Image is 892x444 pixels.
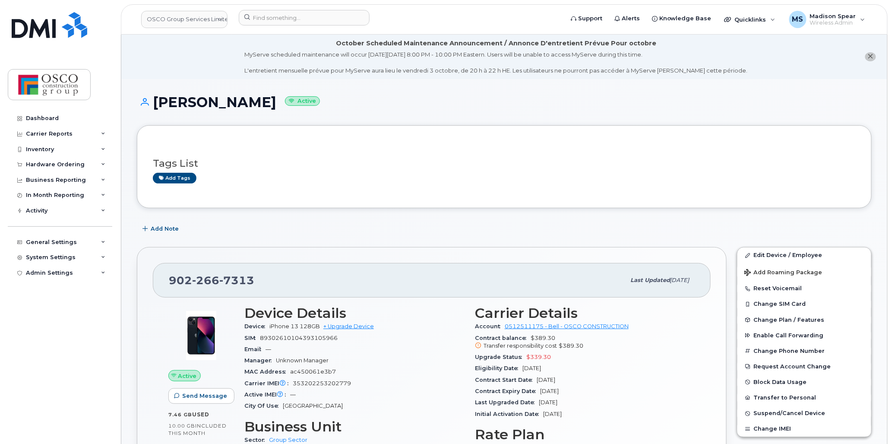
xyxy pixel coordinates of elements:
span: MAC Address [244,368,290,375]
button: Enable Call Forwarding [737,328,871,343]
div: MyServe scheduled maintenance will occur [DATE][DATE] 8:00 PM - 10:00 PM Eastern. Users will be u... [245,51,748,75]
span: — [266,346,271,352]
span: iPhone 13 128GB [269,323,320,330]
span: 7.46 GB [168,412,192,418]
span: Contract Expiry Date [475,388,540,394]
span: Transfer responsibility cost [484,343,557,349]
span: City Of Use [244,403,283,409]
span: Send Message [182,392,227,400]
span: 7313 [219,274,254,287]
a: Add tags [153,173,196,184]
span: Unknown Manager [276,357,329,364]
button: Transfer to Personal [737,390,871,406]
button: close notification [865,52,876,61]
span: 89302610104393105966 [260,335,338,341]
a: 0512511175 - Bell - OSCO CONSTRUCTION [505,323,629,330]
span: [DATE] [537,377,555,383]
button: Change Plan / Features [737,312,871,328]
h3: Carrier Details [475,305,695,321]
a: Group Sector [269,437,307,443]
span: Account [475,323,505,330]
small: Active [285,96,320,106]
span: SIM [244,335,260,341]
button: Change Phone Number [737,343,871,359]
img: image20231002-3703462-1ig824h.jpeg [175,310,227,362]
span: 10.00 GB [168,423,195,429]
h1: [PERSON_NAME] [137,95,872,110]
span: [DATE] [540,388,559,394]
span: Contract balance [475,335,531,341]
span: 902 [169,274,254,287]
button: Suspend/Cancel Device [737,406,871,421]
span: Last updated [630,277,670,283]
span: [DATE] [522,365,541,371]
div: October Scheduled Maintenance Announcement / Annonce D'entretient Prévue Pour octobre [336,39,656,48]
button: Block Data Usage [737,374,871,390]
span: $389.30 [475,335,695,350]
span: 266 [192,274,219,287]
button: Change SIM Card [737,296,871,312]
span: Add Roaming Package [744,269,822,277]
button: Reset Voicemail [737,281,871,296]
a: Edit Device / Employee [737,247,871,263]
h3: Rate Plan [475,427,695,442]
button: Change IMEI [737,421,871,437]
span: Manager [244,357,276,364]
span: Active [178,372,197,380]
a: + Upgrade Device [323,323,374,330]
span: Last Upgraded Date [475,399,539,406]
span: Active IMEI [244,391,290,398]
span: [DATE] [670,277,690,283]
span: $389.30 [559,343,583,349]
span: $339.30 [526,354,551,360]
span: Change Plan / Features [754,317,825,323]
span: ac450061e3b7 [290,368,336,375]
span: Sector [244,437,269,443]
span: included this month [168,422,227,437]
button: Request Account Change [737,359,871,374]
span: Eligibility Date [475,365,522,371]
span: Contract Start Date [475,377,537,383]
span: 353202253202779 [293,380,351,387]
span: Initial Activation Date [475,411,543,417]
span: Suspend/Cancel Device [754,410,826,417]
span: — [290,391,296,398]
button: Add Note [137,221,186,237]
span: Upgrade Status [475,354,526,360]
h3: Business Unit [244,419,465,434]
h3: Tags List [153,158,856,169]
button: Send Message [168,388,234,404]
span: Add Note [151,225,179,233]
span: Email [244,346,266,352]
span: [DATE] [543,411,562,417]
button: Add Roaming Package [737,263,871,281]
span: used [192,411,209,418]
span: Enable Call Forwarding [754,332,824,339]
span: [GEOGRAPHIC_DATA] [283,403,343,409]
span: Carrier IMEI [244,380,293,387]
span: [DATE] [539,399,557,406]
h3: Device Details [244,305,465,321]
span: Device [244,323,269,330]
